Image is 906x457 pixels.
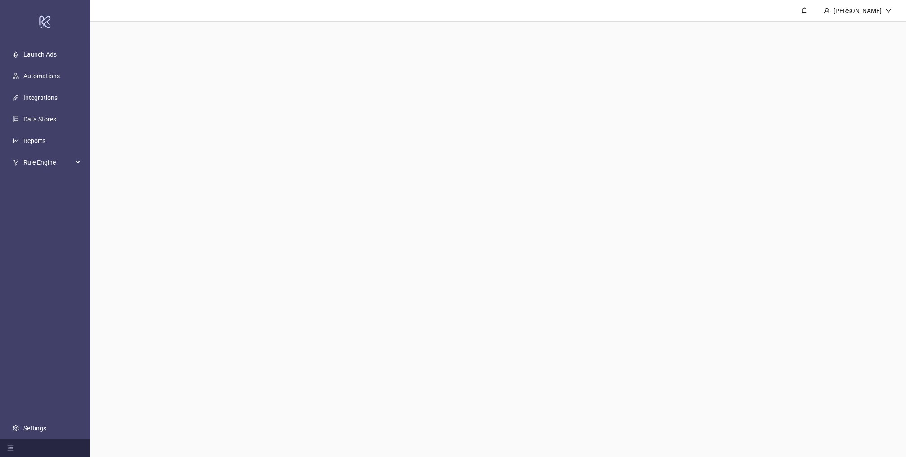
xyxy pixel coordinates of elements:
span: user [824,8,830,14]
span: down [885,8,892,14]
a: Settings [23,425,46,432]
span: bell [801,7,807,13]
span: fork [13,159,19,166]
a: Launch Ads [23,51,57,58]
a: Integrations [23,94,58,101]
a: Reports [23,137,45,144]
span: Rule Engine [23,153,73,171]
a: Automations [23,72,60,80]
div: [PERSON_NAME] [830,6,885,16]
a: Data Stores [23,116,56,123]
span: menu-fold [7,445,14,451]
